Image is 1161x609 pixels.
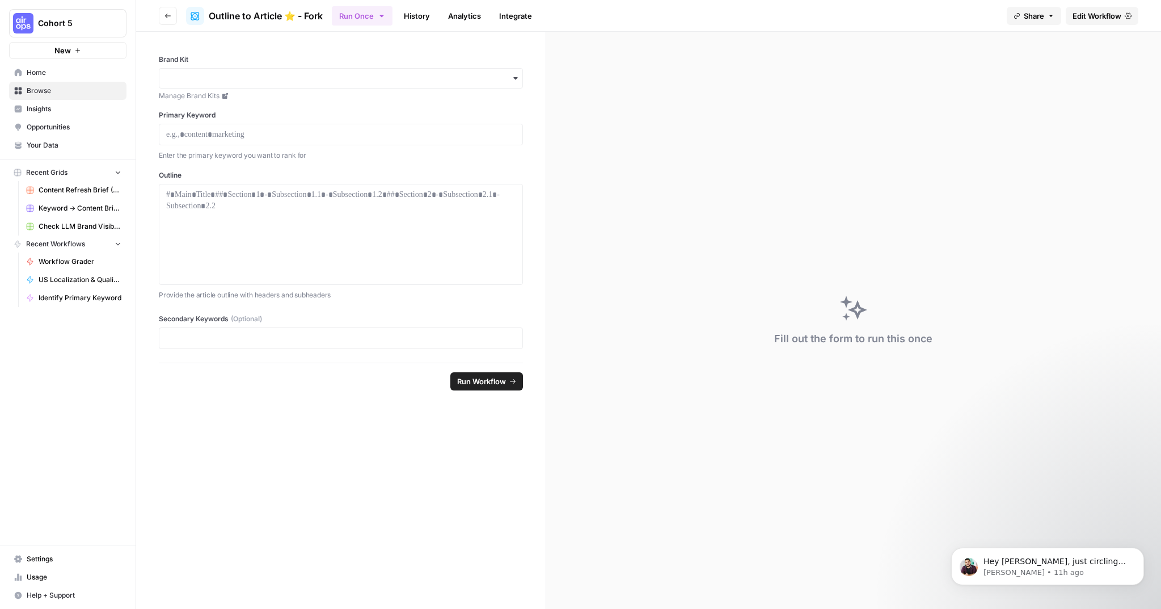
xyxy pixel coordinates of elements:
[21,271,126,289] a: US Localization & Quality Check
[457,376,506,387] span: Run Workflow
[9,236,126,253] button: Recent Workflows
[9,164,126,181] button: Recent Grids
[9,100,126,118] a: Insights
[9,82,126,100] a: Browse
[9,586,126,604] button: Help + Support
[21,181,126,199] a: Content Refresh Brief (AirOps Builders)
[159,170,523,180] label: Outline
[1073,10,1121,22] span: Edit Workflow
[159,91,523,101] a: Manage Brand Kits
[774,331,932,347] div: Fill out the form to run this once
[21,199,126,217] a: Keyword -> Content Brief -> Article - CDJ
[21,217,126,236] a: Check LLM Brand Visibility for PAA Questions Grid
[441,7,488,25] a: Analytics
[9,136,126,154] a: Your Data
[159,150,523,161] p: Enter the primary keyword you want to rank for
[21,289,126,307] a: Identify Primary Keyword
[21,253,126,271] a: Workflow Grader
[159,314,523,324] label: Secondary Keywords
[27,86,121,96] span: Browse
[26,167,67,178] span: Recent Grids
[39,257,121,267] span: Workflow Grader
[54,45,71,56] span: New
[39,293,121,303] span: Identify Primary Keyword
[27,554,121,564] span: Settings
[27,104,121,114] span: Insights
[9,568,126,586] a: Usage
[397,7,437,25] a: History
[1066,7,1138,25] a: Edit Workflow
[9,9,126,37] button: Workspace: Cohort 5
[209,9,323,23] span: Outline to Article ⭐️ - Fork
[450,372,523,390] button: Run Workflow
[9,550,126,568] a: Settings
[26,239,85,249] span: Recent Workflows
[231,314,262,324] span: (Optional)
[9,118,126,136] a: Opportunities
[159,289,523,301] p: Provide the article outline with headers and subheaders
[27,140,121,150] span: Your Data
[1024,10,1044,22] span: Share
[13,13,33,33] img: Cohort 5 Logo
[9,64,126,82] a: Home
[9,42,126,59] button: New
[39,185,121,195] span: Content Refresh Brief (AirOps Builders)
[39,203,121,213] span: Keyword -> Content Brief -> Article - CDJ
[159,54,523,65] label: Brand Kit
[39,275,121,285] span: US Localization & Quality Check
[492,7,539,25] a: Integrate
[332,6,392,26] button: Run Once
[27,590,121,600] span: Help + Support
[27,122,121,132] span: Opportunities
[186,7,323,25] a: Outline to Article ⭐️ - Fork
[38,18,107,29] span: Cohort 5
[1007,7,1061,25] button: Share
[39,221,121,232] span: Check LLM Brand Visibility for PAA Questions Grid
[27,68,121,78] span: Home
[27,572,121,582] span: Usage
[934,524,1161,603] iframe: Intercom notifications message
[159,110,523,120] label: Primary Keyword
